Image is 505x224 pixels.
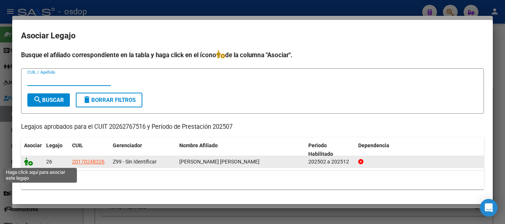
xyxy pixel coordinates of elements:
span: SILGUERO SILVIO SANTOS [179,159,260,165]
div: 1 registros [21,171,484,189]
span: 26 [46,159,52,165]
span: Nombre Afiliado [179,142,218,148]
mat-icon: delete [82,95,91,104]
span: Z99 - Sin Identificar [113,159,157,165]
span: Gerenciador [113,142,142,148]
span: Buscar [33,97,64,103]
div: Open Intercom Messenger [480,199,498,217]
datatable-header-cell: Legajo [43,138,69,162]
datatable-header-cell: CUIL [69,138,110,162]
span: 20170248326 [72,159,105,165]
datatable-header-cell: Periodo Habilitado [305,138,355,162]
button: Buscar [27,93,70,107]
span: Dependencia [358,142,389,148]
p: Legajos aprobados para el CUIT 20262767516 y Período de Prestación 202507 [21,123,484,132]
div: 202502 a 202512 [308,158,352,166]
datatable-header-cell: Gerenciador [110,138,176,162]
datatable-header-cell: Nombre Afiliado [176,138,305,162]
span: CUIL [72,142,83,148]
span: Borrar Filtros [82,97,136,103]
mat-icon: search [33,95,42,104]
datatable-header-cell: Dependencia [355,138,484,162]
span: Periodo Habilitado [308,142,333,157]
span: Asociar [24,142,42,148]
button: Borrar Filtros [76,93,142,107]
h4: Busque el afiliado correspondiente en la tabla y haga click en el ícono de la columna "Asociar". [21,50,484,60]
span: Legajo [46,142,62,148]
datatable-header-cell: Asociar [21,138,43,162]
h2: Asociar Legajo [21,29,484,43]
